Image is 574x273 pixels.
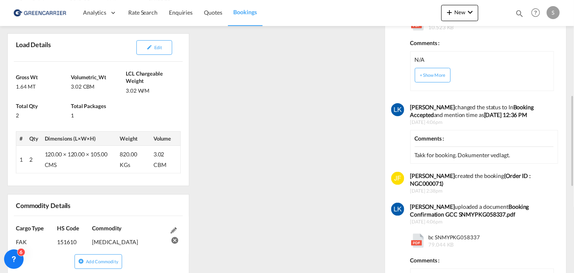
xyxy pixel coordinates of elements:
[150,132,181,146] th: Volume
[71,110,124,119] div: 1
[120,151,137,168] span: 820.00 KGs
[92,225,121,232] span: Commodity
[147,44,152,50] md-icon: icon-pencil
[429,241,454,248] span: 79.044 KB
[78,258,84,264] md-icon: icon-plus-circle
[26,146,42,173] td: 2
[153,151,167,168] span: 3.02 CBM
[415,68,451,82] button: + Show More
[126,70,163,84] span: LCL Chargeable Weight
[16,110,69,119] div: 2
[391,203,404,216] img: 0ocgo4AAAAGSURBVAMAOl6AW4jsYCYAAAAASUVORK5CYII=
[12,4,67,22] img: e39c37208afe11efa9cb1d7a6ea7d6f5.png
[92,232,166,246] div: Fish oil
[410,203,455,210] b: [PERSON_NAME]
[8,8,160,17] body: Editor, editor4
[415,134,554,147] div: Comments :
[204,9,222,16] span: Quotes
[86,259,118,264] span: Add Commodity
[128,9,158,16] span: Rate Search
[410,119,559,126] span: [DATE] 4:06pm
[74,254,122,269] button: icon-plus-circleAdd Commodity
[16,74,38,80] span: Gross Wt
[410,103,559,119] div: changed the status to In and mention time as
[410,172,455,179] b: [PERSON_NAME]
[391,103,404,116] img: 0ocgo4AAAAGSURBVAMAOl6AW4jsYCYAAAAASUVORK5CYII=
[410,203,529,218] b: Booking Confirmation GCC SNMYPKG058337.pdf
[410,203,559,219] div: uploaded a document
[410,172,559,188] div: created the booking
[169,9,193,16] span: Enquiries
[410,104,455,110] b: [PERSON_NAME]
[16,232,57,246] div: FAK
[57,232,90,246] div: 151610
[441,5,478,21] button: icon-plus 400-fgNewicon-chevron-down
[410,252,554,264] div: Comments :
[529,6,543,19] span: Help
[429,24,454,30] span: 10.523 KB
[116,132,150,146] th: Weight
[14,198,97,212] div: Commodity Details
[126,85,179,94] div: 3.02 W/M
[45,151,108,168] span: 120.00 × 120.00 × 105.00 CMS
[445,9,475,15] span: New
[415,151,554,159] div: Takk for booking. Dokumenter vedlagt.
[427,234,480,248] span: bc SNMYPKG058337
[136,40,172,55] button: icon-pencilEdit
[71,103,106,109] span: Total Packages
[171,227,177,234] md-icon: Edit
[57,225,79,232] span: HS Code
[391,172,404,185] img: AZLXwAAAABJRU5ErkJggg==
[71,81,124,90] div: 3.02 CBM
[154,45,162,50] span: Edit
[547,6,560,19] div: S
[171,235,177,241] md-icon: icon-cancel
[83,9,106,17] span: Analytics
[415,56,425,64] div: N/A
[445,7,454,17] md-icon: icon-plus 400-fg
[26,132,42,146] th: Qty
[410,219,559,225] span: [DATE] 4:06pm
[16,103,38,109] span: Total Qty
[16,146,26,173] td: 1
[465,7,475,17] md-icon: icon-chevron-down
[515,9,524,18] md-icon: icon-magnify
[14,37,54,58] div: Load Details
[410,35,554,47] div: Comments :
[16,81,69,90] div: 1.64 MT
[42,132,117,146] th: Dimensions (L×W×H)
[16,132,26,146] th: #
[16,225,44,232] span: Cargo Type
[71,74,106,80] span: Volumetric_Wt
[234,9,257,15] span: Bookings
[515,9,524,21] div: icon-magnify
[484,111,528,118] b: [DATE] 12:36 PM
[410,188,559,195] span: [DATE] 2:38pm
[529,6,547,20] div: Help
